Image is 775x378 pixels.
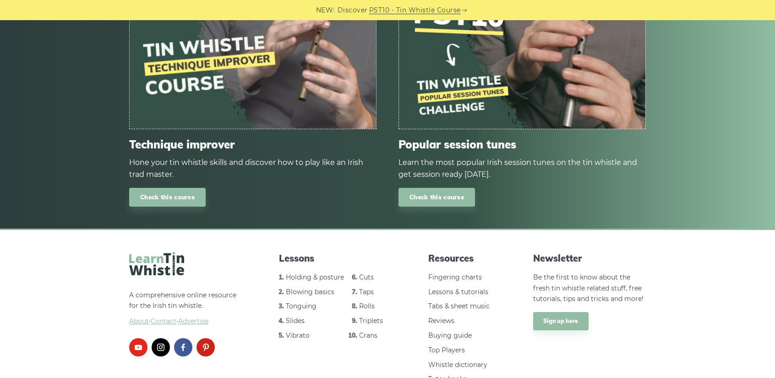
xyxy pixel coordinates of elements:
div: Hone your tin whistle skills and discover how to play like an Irish trad master. [129,157,377,181]
span: NEW: [316,5,335,16]
a: facebook [174,338,192,356]
a: Sign up here [533,312,589,330]
a: Crans [359,331,377,340]
a: Rolls [359,302,375,310]
a: Lessons & tutorials [428,288,488,296]
a: Top Players [428,346,465,354]
a: Triplets [359,317,383,325]
a: Contact·Advertise [151,317,208,325]
a: pinterest [196,338,215,356]
a: Slides [286,317,305,325]
span: · [129,316,242,327]
a: Vibrato [286,331,310,340]
img: LearnTinWhistle.com [129,252,184,275]
a: Check this course [129,188,206,207]
a: Buying guide [428,331,472,340]
span: Discover [338,5,368,16]
span: Lessons [279,252,392,265]
a: instagram [152,338,170,356]
a: Taps [359,288,374,296]
a: Whistle dictionary [428,361,487,369]
span: Advertise [178,317,208,325]
a: Tonguing [286,302,317,310]
span: Popular session tunes [398,138,646,151]
span: Newsletter [533,252,646,265]
div: Learn the most popular Irish session tunes on the tin whistle and get session ready [DATE]. [398,157,646,181]
a: Blowing basics [286,288,334,296]
a: About [129,317,149,325]
a: PST10 - Tin Whistle Course [369,5,461,16]
a: Reviews [428,317,454,325]
span: Resources [428,252,496,265]
p: Be the first to know about the fresh tin whistle related stuff, free tutorials, tips and tricks a... [533,272,646,305]
a: Cuts [359,273,374,281]
a: youtube [129,338,147,356]
a: Check this course [398,188,475,207]
a: Tabs & sheet music [428,302,490,310]
span: Contact [151,317,176,325]
p: A comprehensive online resource for the Irish tin whistle. [129,290,242,327]
a: Holding & posture [286,273,344,281]
span: Technique improver [129,138,377,151]
a: Fingering charts [428,273,482,281]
